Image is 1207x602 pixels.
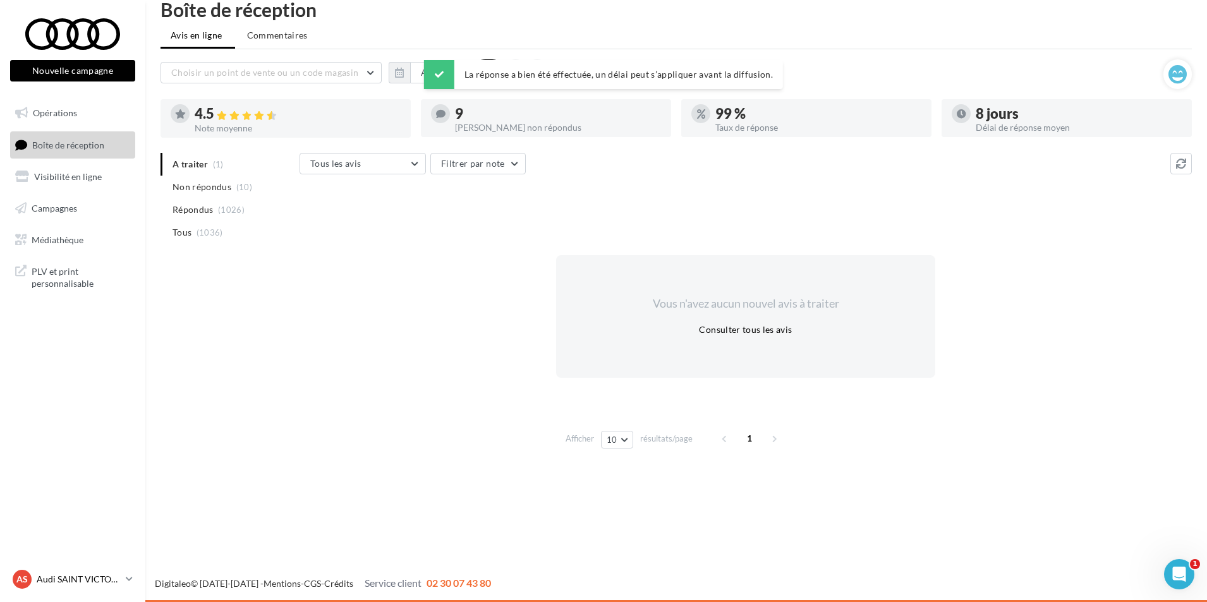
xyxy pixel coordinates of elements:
[739,428,760,448] span: 1
[218,205,245,215] span: (1026)
[155,578,491,589] span: © [DATE]-[DATE] - - -
[8,131,138,159] a: Boîte de réception
[694,322,797,337] button: Consulter tous les avis
[324,578,353,589] a: Crédits
[10,567,135,591] a: AS Audi SAINT VICTORET
[247,29,308,42] span: Commentaires
[715,123,921,132] div: Taux de réponse
[32,263,130,290] span: PLV et print personnalisable
[32,139,104,150] span: Boîte de réception
[455,123,661,132] div: [PERSON_NAME] non répondus
[427,577,491,589] span: 02 30 07 43 80
[37,573,121,586] p: Audi SAINT VICTORET
[16,573,28,586] span: AS
[430,153,526,174] button: Filtrer par note
[195,124,401,133] div: Note moyenne
[161,62,382,83] button: Choisir un point de vente ou un code magasin
[640,433,693,445] span: résultats/page
[173,226,191,239] span: Tous
[410,62,465,83] button: Au total
[195,107,401,121] div: 4.5
[173,203,214,216] span: Répondus
[976,107,1182,121] div: 8 jours
[8,258,138,295] a: PLV et print personnalisable
[310,158,361,169] span: Tous les avis
[601,431,633,448] button: 10
[637,296,854,312] div: Vous n'avez aucun nouvel avis à traiter
[300,153,426,174] button: Tous les avis
[472,59,506,86] div: Tous
[10,60,135,81] button: Nouvelle campagne
[607,435,617,445] span: 10
[8,100,138,126] a: Opérations
[304,578,321,589] a: CGS
[1164,559,1194,589] iframe: Intercom live chat
[566,433,594,445] span: Afficher
[424,60,783,89] div: La réponse a bien été effectuée, un délai peut s’appliquer avant la diffusion.
[33,107,77,118] span: Opérations
[32,203,77,214] span: Campagnes
[1190,559,1200,569] span: 1
[171,67,358,78] span: Choisir un point de vente ou un code magasin
[715,107,921,121] div: 99 %
[155,578,191,589] a: Digitaleo
[389,62,465,83] button: Au total
[236,182,252,192] span: (10)
[8,195,138,222] a: Campagnes
[455,107,661,121] div: 9
[8,227,138,253] a: Médiathèque
[976,123,1182,132] div: Délai de réponse moyen
[32,234,83,244] span: Médiathèque
[34,171,102,182] span: Visibilité en ligne
[173,181,231,193] span: Non répondus
[197,227,223,238] span: (1036)
[8,164,138,190] a: Visibilité en ligne
[264,578,301,589] a: Mentions
[365,577,422,589] span: Service client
